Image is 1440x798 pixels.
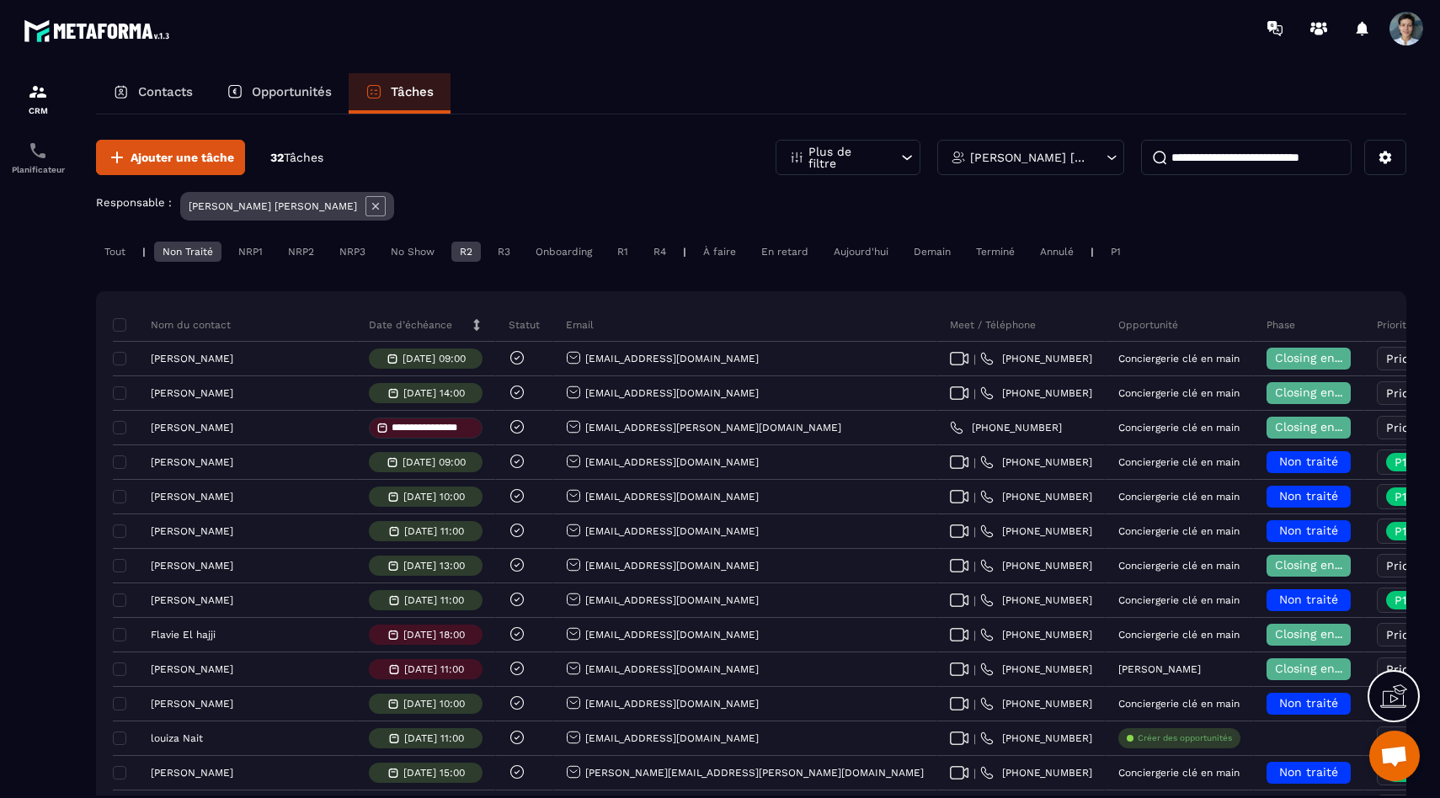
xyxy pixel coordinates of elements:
[4,69,72,128] a: formationformationCRM
[1279,593,1338,606] span: Non traité
[973,353,976,365] span: |
[1118,663,1201,675] p: [PERSON_NAME]
[825,242,897,262] div: Aujourd'hui
[1275,558,1371,572] span: Closing en cours
[1395,594,1406,606] p: P1
[973,456,976,469] span: |
[1279,696,1338,710] span: Non traité
[1118,353,1240,364] p: Conciergerie clé en main
[151,594,233,606] p: [PERSON_NAME]
[189,200,357,212] p: [PERSON_NAME] [PERSON_NAME]
[151,456,233,468] p: [PERSON_NAME]
[403,456,466,468] p: [DATE] 09:00
[1386,386,1429,400] span: Priorité
[695,242,744,262] div: À faire
[404,732,464,744] p: [DATE] 11:00
[973,698,976,710] span: |
[403,560,465,572] p: [DATE] 13:00
[151,560,233,572] p: [PERSON_NAME]
[154,242,221,262] div: Non Traité
[808,146,883,169] p: Plus de filtre
[973,594,976,607] span: |
[566,318,594,332] p: Email
[151,767,233,779] p: [PERSON_NAME]
[1118,525,1240,537] p: Conciergerie clé en main
[1275,662,1371,675] span: Closing en cours
[131,149,234,166] span: Ajouter une tâche
[973,767,976,779] span: |
[1138,732,1232,744] p: Créer des opportunités
[1377,318,1412,332] p: Priorité
[404,594,464,606] p: [DATE] 11:00
[403,698,465,710] p: [DATE] 10:00
[404,663,464,675] p: [DATE] 11:00
[980,662,1092,676] a: [PHONE_NUMBER]
[138,84,193,99] p: Contacts
[252,84,332,99] p: Opportunités
[1102,242,1129,262] div: P1
[950,318,1036,332] p: Meet / Téléphone
[331,242,374,262] div: NRP3
[683,246,686,258] p: |
[403,767,465,779] p: [DATE] 15:00
[980,524,1092,538] a: [PHONE_NUMBER]
[980,386,1092,400] a: [PHONE_NUMBER]
[1275,627,1371,641] span: Closing en cours
[1275,386,1371,399] span: Closing en cours
[96,242,134,262] div: Tout
[1386,352,1429,365] span: Priorité
[973,525,976,538] span: |
[1118,318,1178,332] p: Opportunité
[451,242,481,262] div: R2
[509,318,540,332] p: Statut
[973,629,976,641] span: |
[980,559,1092,572] a: [PHONE_NUMBER]
[403,353,466,364] p: [DATE] 09:00
[403,387,465,399] p: [DATE] 14:00
[28,141,48,161] img: scheduler
[609,242,637,262] div: R1
[151,422,233,434] p: [PERSON_NAME]
[1279,524,1338,537] span: Non traité
[28,82,48,102] img: formation
[980,455,1092,469] a: [PHONE_NUMBER]
[151,629,216,641] p: Flavie El hajji
[1395,456,1406,468] p: P1
[369,318,452,332] p: Date d’échéance
[970,152,1087,163] p: [PERSON_NAME] [PERSON_NAME]
[96,73,210,114] a: Contacts
[142,246,146,258] p: |
[280,242,323,262] div: NRP2
[1395,491,1406,503] p: P1
[230,242,271,262] div: NRP1
[24,15,175,46] img: logo
[284,151,323,164] span: Tâches
[980,490,1092,503] a: [PHONE_NUMBER]
[1386,559,1429,572] span: Priorité
[973,387,976,400] span: |
[980,731,1092,745] a: [PHONE_NUMBER]
[96,140,245,175] button: Ajouter une tâche
[1118,456,1240,468] p: Conciergerie clé en main
[404,525,464,537] p: [DATE] 11:00
[391,84,434,99] p: Tâches
[1279,455,1338,468] span: Non traité
[1395,525,1406,537] p: P1
[1275,351,1371,364] span: Closing en cours
[1118,422,1240,434] p: Conciergerie clé en main
[4,128,72,187] a: schedulerschedulerPlanificateur
[151,353,233,364] p: [PERSON_NAME]
[973,560,976,572] span: |
[151,732,203,744] p: louiza Nait
[980,352,1092,365] a: [PHONE_NUMBER]
[210,73,349,114] a: Opportunités
[1118,491,1240,503] p: Conciergerie clé en main
[1118,594,1240,606] p: Conciergerie clé en main
[117,318,231,332] p: Nom du contact
[1369,731,1420,781] div: Ouvrir le chat
[96,196,172,209] p: Responsable :
[1118,767,1240,779] p: Conciergerie clé en main
[980,593,1092,607] a: [PHONE_NUMBER]
[1279,489,1338,503] span: Non traité
[905,242,959,262] div: Demain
